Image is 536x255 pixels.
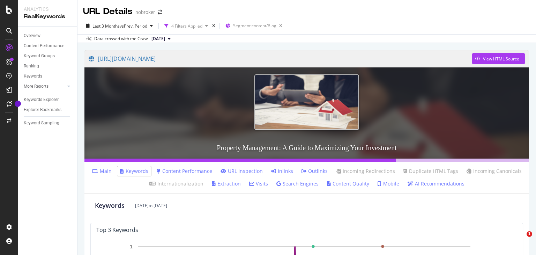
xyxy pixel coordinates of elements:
[135,203,167,209] div: [DATE] to [DATE]
[211,22,217,29] div: times
[301,168,328,175] a: Outlinks
[135,9,155,16] div: nobroker
[24,106,72,114] a: Explorer Bookmarks
[254,74,359,130] img: Property Management: A Guide to Maximizing Your Investment
[212,180,241,187] a: Extraction
[24,6,72,13] div: Analytics
[89,50,472,67] a: [URL][DOMAIN_NAME]
[162,20,211,31] button: 4 Filters Applied
[158,10,162,15] div: arrow-right-arrow-left
[92,23,120,29] span: Last 3 Months
[24,32,40,39] div: Overview
[24,42,64,50] div: Content Performance
[233,23,276,29] span: Segment: content/Blog
[24,83,65,90] a: More Reports
[24,42,72,50] a: Content Performance
[276,180,319,187] a: Search Engines
[472,53,525,64] button: View HTML Source
[467,168,522,175] a: Incoming Canonicals
[24,13,72,21] div: RealKeywords
[24,96,59,103] div: Keywords Explorer
[512,231,529,248] iframe: Intercom live chat
[327,180,369,187] a: Content Quality
[151,36,165,42] span: 2025 Aug. 4th
[84,137,529,159] h3: Property Management: A Guide to Maximizing Your Investment
[96,226,138,233] div: top 3 keywords
[120,23,147,29] span: vs Prev. Period
[94,36,149,42] div: Data crossed with the Crawl
[24,73,72,80] a: Keywords
[483,56,519,62] div: View HTML Source
[527,231,532,237] span: 1
[24,119,72,127] a: Keyword Sampling
[95,201,125,210] div: Keywords
[24,63,39,70] div: Ranking
[249,180,268,187] a: Visits
[15,101,21,107] div: Tooltip anchor
[149,35,173,43] button: [DATE]
[408,180,464,187] a: AI Recommendations
[83,20,156,31] button: Last 3 MonthsvsPrev. Period
[403,168,458,175] a: Duplicate HTML Tags
[24,63,72,70] a: Ranking
[24,96,72,103] a: Keywords Explorer
[92,168,112,175] a: Main
[24,52,72,60] a: Keyword Groups
[24,83,49,90] div: More Reports
[83,6,133,17] div: URL Details
[24,106,61,114] div: Explorer Bookmarks
[24,119,59,127] div: Keyword Sampling
[157,168,212,175] a: Content Performance
[171,23,202,29] div: 4 Filters Applied
[24,52,55,60] div: Keyword Groups
[120,168,148,175] a: Keywords
[24,32,72,39] a: Overview
[378,180,399,187] a: Mobile
[271,168,293,175] a: Inlinks
[336,168,395,175] a: Incoming Redirections
[221,168,263,175] a: URL Inspection
[223,20,285,31] button: Segment:content/Blog
[130,243,133,249] text: 1
[149,180,203,187] a: Internationalization
[24,73,42,80] div: Keywords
